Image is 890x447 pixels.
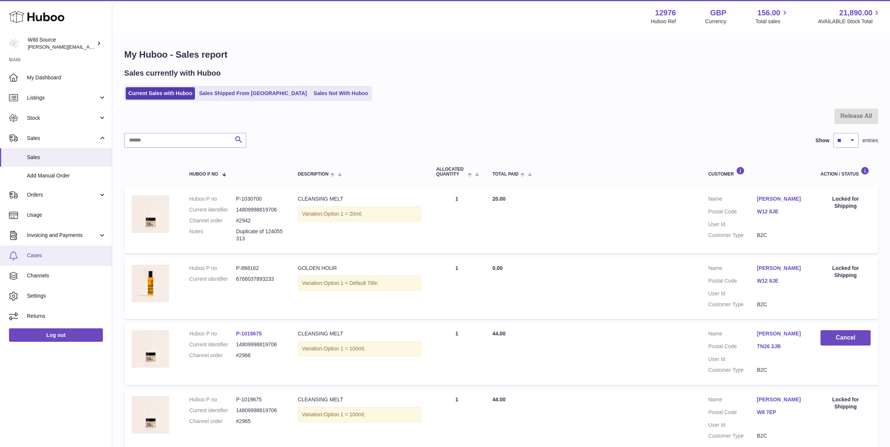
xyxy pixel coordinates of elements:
[236,407,283,414] dd: 14809998819706
[196,87,309,100] a: Sales Shipped From [GEOGRAPHIC_DATA]
[708,367,757,374] dt: Customer Type
[708,330,757,339] dt: Name
[492,265,502,271] span: 0.00
[27,272,106,279] span: Channels
[236,396,283,403] dd: P-1019675
[189,276,236,283] dt: Current identifier
[236,265,283,272] dd: P-888162
[324,411,365,417] span: Option 1 = 100ml;
[757,396,805,403] a: [PERSON_NAME]
[839,8,872,18] span: 21,890.00
[189,172,218,177] span: Huboo P no
[708,208,757,217] dt: Postal Code
[429,323,485,385] td: 1
[708,301,757,308] dt: Customer Type
[236,228,283,242] p: Duplicate of 124055313
[324,211,362,217] span: Option 1 = 20ml;
[708,167,805,177] div: Customer
[708,195,757,204] dt: Name
[757,8,780,18] span: 156.00
[189,206,236,213] dt: Current identifier
[757,343,805,350] a: TN26 3JB
[298,206,421,222] div: Variation:
[189,265,236,272] dt: Huboo P no
[124,68,221,78] h2: Sales currently with Huboo
[757,330,805,337] a: [PERSON_NAME]
[492,172,519,177] span: Total paid
[236,217,283,224] dd: #2942
[236,341,283,348] dd: 14809998819706
[708,265,757,274] dt: Name
[298,172,328,177] span: Description
[818,18,881,25] span: AVAILABLE Stock Total
[757,301,805,308] dd: B2C
[708,409,757,418] dt: Postal Code
[27,154,106,161] span: Sales
[9,328,103,342] a: Log out
[27,172,106,179] span: Add Manual Order
[816,137,829,144] label: Show
[236,418,283,425] dd: #2965
[757,208,805,215] a: W12 8JE
[189,352,236,359] dt: Channel order
[298,265,421,272] div: GOLDEN HOUR
[126,87,195,100] a: Current Sales with Huboo
[27,74,106,81] span: My Dashboard
[189,396,236,403] dt: Huboo P no
[708,277,757,286] dt: Postal Code
[757,195,805,203] a: [PERSON_NAME]
[132,195,169,233] img: Wild_Source_Ecom__9.jpg
[189,217,236,224] dt: Channel order
[298,330,421,337] div: CLEANSING MELT
[189,407,236,414] dt: Current identifier
[132,396,169,434] img: Wild_Source_Ecom__9.jpg
[708,422,757,429] dt: User Id
[298,195,421,203] div: CLEANSING MELT
[820,396,871,410] div: Locked for Shipping
[757,409,805,416] a: W8 7EP
[28,44,150,50] span: [PERSON_NAME][EMAIL_ADDRESS][DOMAIN_NAME]
[27,212,106,219] span: Usage
[862,137,878,144] span: entries
[492,196,505,202] span: 20.00
[710,8,726,18] strong: GBP
[436,167,466,177] span: ALLOCATED Quantity
[189,228,236,242] dt: Notes
[708,290,757,297] dt: User Id
[429,188,485,253] td: 1
[189,195,236,203] dt: Huboo P no
[132,330,169,368] img: Wild_Source_Ecom__9.jpg
[818,8,881,25] a: 21,890.00 AVAILABLE Stock Total
[705,18,727,25] div: Currency
[124,49,878,61] h1: My Huboo - Sales report
[755,8,789,25] a: 156.00 Total sales
[236,276,283,283] dd: 6766037893233
[757,265,805,272] a: [PERSON_NAME]
[189,330,236,337] dt: Huboo P no
[820,167,871,177] div: Action / Status
[27,252,106,259] span: Cases
[324,280,379,286] span: Option 1 = Default Title;
[189,418,236,425] dt: Channel order
[492,396,505,402] span: 44.00
[429,257,485,319] td: 1
[311,87,371,100] a: Sales Not With Huboo
[820,195,871,210] div: Locked for Shipping
[820,265,871,279] div: Locked for Shipping
[708,232,757,239] dt: Customer Type
[708,343,757,352] dt: Postal Code
[236,206,283,213] dd: 14809998819706
[27,94,98,101] span: Listings
[298,396,421,403] div: CLEANSING MELT
[27,115,98,122] span: Stock
[189,341,236,348] dt: Current identifier
[492,331,505,337] span: 44.00
[651,18,676,25] div: Huboo Ref
[27,313,106,320] span: Returns
[757,432,805,440] dd: B2C
[27,292,106,299] span: Settings
[9,38,20,49] img: kate@wildsource.co.uk
[708,396,757,405] dt: Name
[28,36,95,51] div: Wild Source
[757,232,805,239] dd: B2C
